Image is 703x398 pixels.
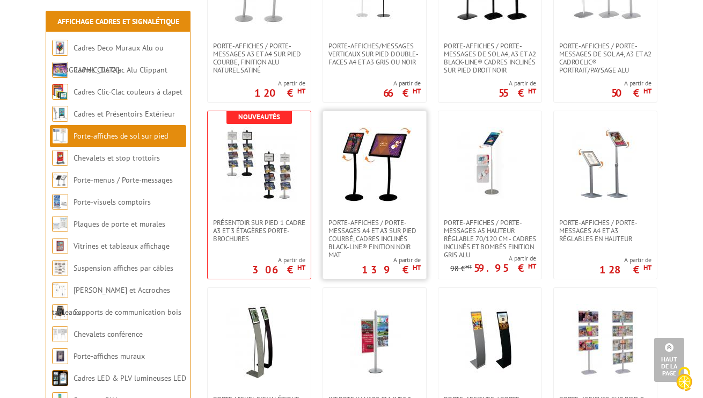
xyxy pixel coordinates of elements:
[52,238,68,254] img: Vitrines et tableaux affichage
[74,175,173,185] a: Porte-menus / Porte-messages
[611,79,651,88] span: A partir de
[383,79,421,88] span: A partir de
[362,266,421,273] p: 139 €
[499,79,536,88] span: A partir de
[559,42,651,74] span: Porte-affiches / Porte-messages de sol A4, A3 et A2 CadroClic® portrait/paysage alu
[74,219,165,229] a: Plaques de porte et murales
[52,106,68,122] img: Cadres et Présentoirs Extérieur
[52,348,68,364] img: Porte-affiches muraux
[654,338,684,382] a: Haut de la page
[52,128,68,144] img: Porte-affiches de sol sur pied
[74,351,145,361] a: Porte-affiches muraux
[52,40,68,56] img: Cadres Deco Muraux Alu ou Bois
[328,42,421,66] span: Porte-affiches/messages verticaux sur pied double-faces A4 et A3 Gris ou Noir
[252,266,305,273] p: 306 €
[465,263,472,270] sup: HT
[450,265,472,273] p: 98 €
[74,263,173,273] a: Suspension affiches par câbles
[74,153,160,163] a: Chevalets et stop trottoirs
[238,112,280,121] b: Nouveautés
[52,326,68,342] img: Chevalets conférence
[671,366,698,393] img: Cookies (fenêtre modale)
[323,42,426,66] a: Porte-affiches/messages verticaux sur pied double-faces A4 et A3 Gris ou Noir
[74,197,151,207] a: Porte-visuels comptoirs
[599,256,651,264] span: A partir de
[444,219,536,259] span: Porte-affiches / Porte-messages A5 hauteur réglable 70/120 cm - cadres inclinés et bombés finitio...
[438,42,541,74] a: Porte-affiches / Porte-messages de sol A4, A3 et A2 Black-Line® cadres inclinés sur Pied Droit Noir
[323,219,426,259] a: Porte-affiches / Porte-messages A4 et A3 sur pied courbé, cadres inclinés Black-Line® finition no...
[611,90,651,96] p: 50 €
[52,43,164,75] a: Cadres Deco Muraux Alu ou [GEOGRAPHIC_DATA]
[554,42,657,74] a: Porte-affiches / Porte-messages de sol A4, A3 et A2 CadroClic® portrait/paysage alu
[52,84,68,100] img: Cadres Clic-Clac couleurs à clapet
[528,86,536,96] sup: HT
[383,90,421,96] p: 66 €
[208,219,311,243] a: Présentoir sur pied 1 cadre A3 et 3 étagères porte-brochures
[413,263,421,272] sup: HT
[74,241,170,251] a: Vitrines et tableaux affichage
[665,361,703,398] button: Cookies (fenêtre modale)
[74,109,175,119] a: Cadres et Présentoirs Extérieur
[74,307,181,317] a: Supports de communication bois
[52,285,170,317] a: [PERSON_NAME] et Accroches tableaux
[52,150,68,166] img: Chevalets et stop trottoirs
[474,265,536,271] p: 59.95 €
[444,42,536,74] span: Porte-affiches / Porte-messages de sol A4, A3 et A2 Black-Line® cadres inclinés sur Pied Droit Noir
[252,256,305,264] span: A partir de
[52,216,68,232] img: Plaques de porte et murales
[643,263,651,272] sup: HT
[328,219,421,259] span: Porte-affiches / Porte-messages A4 et A3 sur pied courbé, cadres inclinés Black-Line® finition no...
[222,127,297,202] img: Présentoir sur pied 1 cadre A3 et 3 étagères porte-brochures
[52,260,68,276] img: Suspension affiches par câbles
[52,172,68,188] img: Porte-menus / Porte-messages
[568,304,643,379] img: Porte-affiches sur pied 9 et 12 feuilles/affiches A4
[74,373,186,383] a: Cadres LED & PLV lumineuses LED
[208,42,311,74] a: Porte-affiches / Porte-messages A3 et A4 sur pied courbe, finition alu naturel satiné
[643,86,651,96] sup: HT
[254,79,305,88] span: A partir de
[74,329,143,339] a: Chevalets conférence
[452,127,528,202] img: Porte-affiches / Porte-messages A5 hauteur réglable 70/120 cm - cadres inclinés et bombés finitio...
[452,304,528,379] img: Porte-affiches / Porte-messages A4 Arc-Alu gris ou noir
[222,304,297,379] img: Porte-Visuel Signalétique A4 / A3 - Hauteur 150 cm - Noir ou Gris
[74,131,168,141] a: Porte-affiches de sol sur pied
[554,219,657,243] a: Porte-affiches / Porte-messages A4 et A3 réglables en hauteur
[74,65,167,75] a: Cadres Clic-Clac Alu Clippant
[337,304,412,379] img: Kit poteau H192 cm avec 2 supports kakémonos
[297,263,305,272] sup: HT
[568,127,643,202] img: Porte-affiches / Porte-messages A4 et A3 réglables en hauteur
[362,256,421,264] span: A partir de
[52,194,68,210] img: Porte-visuels comptoirs
[254,90,305,96] p: 120 €
[559,219,651,243] span: Porte-affiches / Porte-messages A4 et A3 réglables en hauteur
[337,127,412,202] img: Porte-affiches / Porte-messages A4 et A3 sur pied courbé, cadres inclinés Black-Line® finition no...
[57,17,179,26] a: Affichage Cadres et Signalétique
[528,262,536,271] sup: HT
[438,219,541,259] a: Porte-affiches / Porte-messages A5 hauteur réglable 70/120 cm - cadres inclinés et bombés finitio...
[413,86,421,96] sup: HT
[52,282,68,298] img: Cimaises et Accroches tableaux
[599,266,651,273] p: 128 €
[74,87,182,97] a: Cadres Clic-Clac couleurs à clapet
[213,42,305,74] span: Porte-affiches / Porte-messages A3 et A4 sur pied courbe, finition alu naturel satiné
[499,90,536,96] p: 55 €
[213,219,305,243] span: Présentoir sur pied 1 cadre A3 et 3 étagères porte-brochures
[450,254,536,263] span: A partir de
[297,86,305,96] sup: HT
